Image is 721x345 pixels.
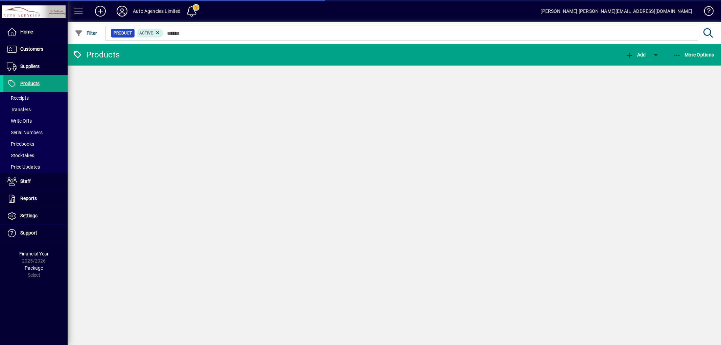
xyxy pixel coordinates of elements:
a: Serial Numbers [3,127,68,138]
a: Home [3,24,68,41]
span: Active [139,31,153,35]
div: [PERSON_NAME] [PERSON_NAME][EMAIL_ADDRESS][DOMAIN_NAME] [540,6,692,17]
span: Reports [20,196,37,201]
span: Write Offs [7,118,32,124]
a: Pricebooks [3,138,68,150]
span: Financial Year [19,251,49,256]
span: Home [20,29,33,34]
span: Transfers [7,107,31,112]
a: Stocktakes [3,150,68,161]
a: Receipts [3,92,68,104]
span: Products [20,81,40,86]
span: Product [114,30,132,36]
span: Settings [20,213,38,218]
a: Reports [3,190,68,207]
a: Staff [3,173,68,190]
a: Suppliers [3,58,68,75]
span: Stocktakes [7,153,34,158]
span: Support [20,230,37,236]
div: Auto Agencies Limited [133,6,181,17]
button: More Options [671,49,716,61]
span: Staff [20,178,31,184]
button: Profile [111,5,133,17]
span: More Options [673,52,714,57]
span: Add [625,52,646,57]
button: Add [624,49,647,61]
span: Package [25,265,43,271]
span: Pricebooks [7,141,34,147]
span: Receipts [7,95,29,101]
span: Customers [20,46,43,52]
button: Add [90,5,111,17]
span: Filter [75,30,97,36]
a: Customers [3,41,68,58]
span: Serial Numbers [7,130,43,135]
button: Filter [73,27,99,39]
a: Price Updates [3,161,68,173]
span: Suppliers [20,64,40,69]
a: Settings [3,207,68,224]
a: Support [3,225,68,242]
span: Price Updates [7,164,40,170]
a: Write Offs [3,115,68,127]
div: Products [73,49,120,60]
a: Knowledge Base [699,1,713,23]
a: Transfers [3,104,68,115]
mat-chip: Activation Status: Active [137,29,164,38]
